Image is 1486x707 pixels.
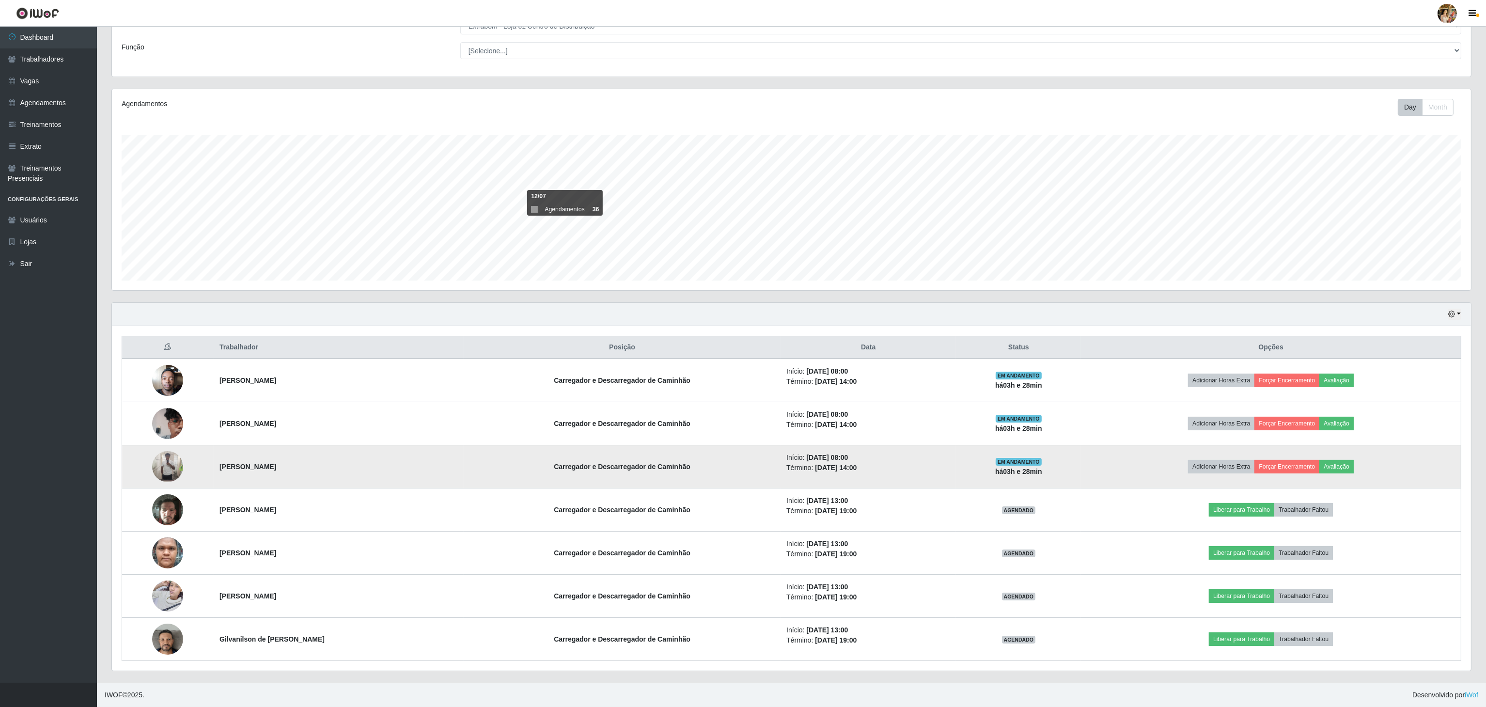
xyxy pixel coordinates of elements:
[152,612,183,667] img: 1755611081908.jpeg
[815,507,857,515] time: [DATE] 19:00
[1398,99,1423,116] button: Day
[806,454,848,461] time: [DATE] 08:00
[554,635,690,643] strong: Carregador e Descarregador de Caminhão
[1254,417,1319,430] button: Forçar Encerramento
[786,625,950,635] li: Início:
[995,468,1042,475] strong: há 03 h e 28 min
[219,463,276,471] strong: [PERSON_NAME]
[152,360,183,401] img: 1740137875720.jpeg
[554,463,690,471] strong: Carregador e Descarregador de Caminhão
[1188,374,1254,387] button: Adicionar Horas Extra
[105,691,123,699] span: IWOF
[219,635,325,643] strong: Gilvanilson de [PERSON_NAME]
[806,583,848,591] time: [DATE] 13:00
[1002,506,1036,514] span: AGENDADO
[786,377,950,387] li: Término:
[996,458,1042,466] span: EM ANDAMENTO
[1274,546,1333,560] button: Trabalhador Faltou
[815,593,857,601] time: [DATE] 19:00
[219,549,276,557] strong: [PERSON_NAME]
[786,582,950,592] li: Início:
[122,42,144,52] label: Função
[1319,460,1354,473] button: Avaliação
[786,549,950,559] li: Término:
[152,521,183,585] img: 1753220579080.jpeg
[1274,632,1333,646] button: Trabalhador Faltou
[781,336,956,359] th: Data
[1319,374,1354,387] button: Avaliação
[806,497,848,504] time: [DATE] 13:00
[786,420,950,430] li: Término:
[219,377,276,384] strong: [PERSON_NAME]
[219,420,276,427] strong: [PERSON_NAME]
[219,592,276,600] strong: [PERSON_NAME]
[1002,550,1036,557] span: AGENDADO
[1188,460,1254,473] button: Adicionar Horas Extra
[815,550,857,558] time: [DATE] 19:00
[786,453,950,463] li: Início:
[1398,99,1461,116] div: Toolbar with button groups
[1081,336,1461,359] th: Opções
[806,626,848,634] time: [DATE] 13:00
[1398,99,1454,116] div: First group
[1422,99,1454,116] button: Month
[1209,589,1274,603] button: Liberar para Trabalho
[554,420,690,427] strong: Carregador e Descarregador de Caminhão
[1188,417,1254,430] button: Adicionar Horas Extra
[105,690,144,700] span: © 2025 .
[152,451,183,482] img: 1746814061107.jpeg
[1254,460,1319,473] button: Forçar Encerramento
[786,539,950,549] li: Início:
[152,489,183,531] img: 1751312410869.jpeg
[554,506,690,514] strong: Carregador e Descarregador de Caminhão
[786,592,950,602] li: Término:
[554,549,690,557] strong: Carregador e Descarregador de Caminhão
[1274,503,1333,517] button: Trabalhador Faltou
[786,496,950,506] li: Início:
[554,592,690,600] strong: Carregador e Descarregador de Caminhão
[956,336,1081,359] th: Status
[464,336,781,359] th: Posição
[1274,589,1333,603] button: Trabalhador Faltou
[1319,417,1354,430] button: Avaliação
[806,367,848,375] time: [DATE] 08:00
[152,403,183,444] img: 1746651422933.jpeg
[815,636,857,644] time: [DATE] 19:00
[1254,374,1319,387] button: Forçar Encerramento
[16,7,59,19] img: CoreUI Logo
[786,463,950,473] li: Término:
[815,377,857,385] time: [DATE] 14:00
[152,575,183,616] img: 1755028690244.jpeg
[1209,632,1274,646] button: Liberar para Trabalho
[815,464,857,471] time: [DATE] 14:00
[806,410,848,418] time: [DATE] 08:00
[786,635,950,645] li: Término:
[214,336,464,359] th: Trabalhador
[786,506,950,516] li: Término:
[815,421,857,428] time: [DATE] 14:00
[786,366,950,377] li: Início:
[1209,503,1274,517] button: Liberar para Trabalho
[1465,691,1478,699] a: iWof
[806,540,848,548] time: [DATE] 13:00
[995,424,1042,432] strong: há 03 h e 28 min
[1002,593,1036,600] span: AGENDADO
[1002,636,1036,644] span: AGENDADO
[996,415,1042,423] span: EM ANDAMENTO
[786,409,950,420] li: Início:
[996,372,1042,379] span: EM ANDAMENTO
[995,381,1042,389] strong: há 03 h e 28 min
[554,377,690,384] strong: Carregador e Descarregador de Caminhão
[1412,690,1478,700] span: Desenvolvido por
[1209,546,1274,560] button: Liberar para Trabalho
[219,506,276,514] strong: [PERSON_NAME]
[122,99,672,109] div: Agendamentos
